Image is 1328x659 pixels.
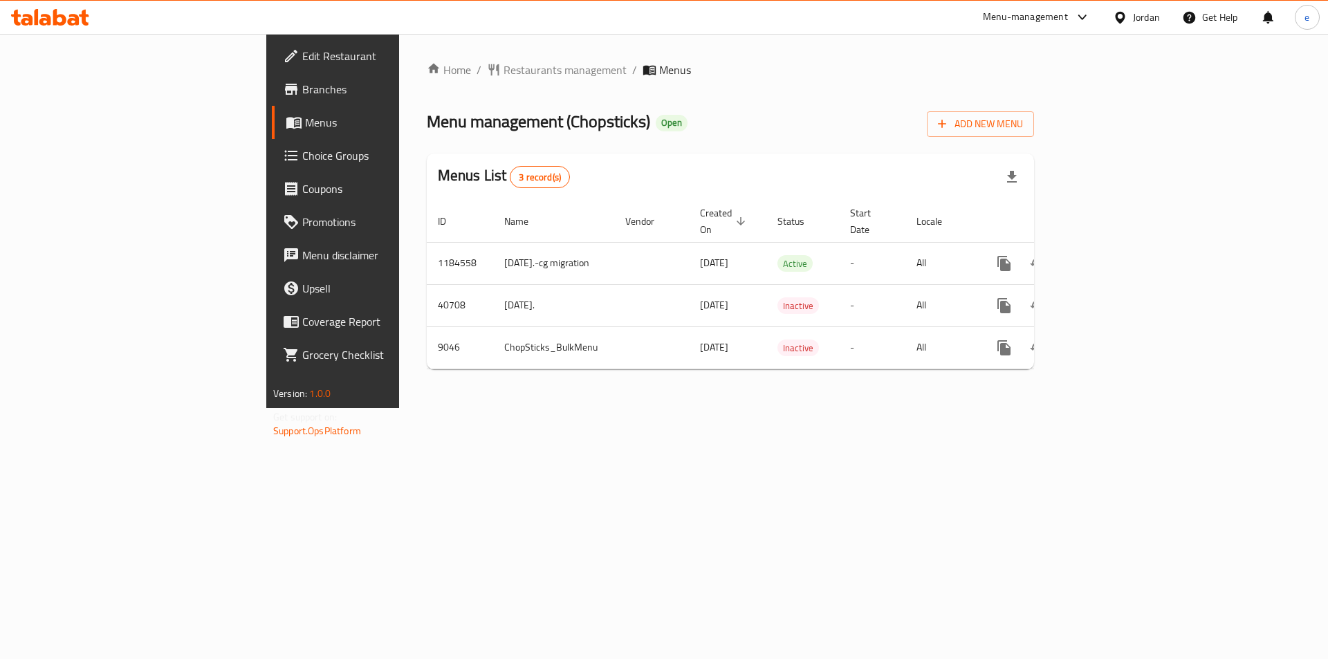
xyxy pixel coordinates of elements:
[625,213,672,230] span: Vendor
[656,117,688,129] span: Open
[427,106,650,137] span: Menu management ( Chopsticks )
[632,62,637,78] li: /
[656,115,688,131] div: Open
[1021,331,1054,364] button: Change Status
[273,408,337,426] span: Get support on:
[777,340,819,356] span: Inactive
[438,213,464,230] span: ID
[905,326,977,369] td: All
[700,338,728,356] span: [DATE]
[988,289,1021,322] button: more
[272,39,488,73] a: Edit Restaurant
[309,384,331,402] span: 1.0.0
[983,9,1068,26] div: Menu-management
[493,242,614,284] td: [DATE].-cg migration
[272,239,488,272] a: Menu disclaimer
[777,255,813,272] div: Active
[839,242,905,284] td: -
[302,180,477,197] span: Coupons
[839,326,905,369] td: -
[995,160,1029,194] div: Export file
[777,256,813,272] span: Active
[302,147,477,164] span: Choice Groups
[700,254,728,272] span: [DATE]
[272,305,488,338] a: Coverage Report
[504,213,546,230] span: Name
[977,201,1132,243] th: Actions
[905,284,977,326] td: All
[659,62,691,78] span: Menus
[302,214,477,230] span: Promotions
[272,139,488,172] a: Choice Groups
[302,313,477,330] span: Coverage Report
[777,298,819,314] span: Inactive
[272,73,488,106] a: Branches
[504,62,627,78] span: Restaurants management
[273,422,361,440] a: Support.OpsPlatform
[272,205,488,239] a: Promotions
[272,172,488,205] a: Coupons
[510,166,570,188] div: Total records count
[839,284,905,326] td: -
[777,213,822,230] span: Status
[302,280,477,297] span: Upsell
[1021,289,1054,322] button: Change Status
[700,205,750,238] span: Created On
[305,114,477,131] span: Menus
[988,247,1021,280] button: more
[938,115,1023,133] span: Add New Menu
[272,338,488,371] a: Grocery Checklist
[700,296,728,314] span: [DATE]
[487,62,627,78] a: Restaurants management
[302,48,477,64] span: Edit Restaurant
[272,106,488,139] a: Menus
[988,331,1021,364] button: more
[916,213,960,230] span: Locale
[493,326,614,369] td: ChopSticks_BulkMenu
[302,81,477,98] span: Branches
[850,205,889,238] span: Start Date
[1304,10,1309,25] span: e
[927,111,1034,137] button: Add New Menu
[273,384,307,402] span: Version:
[302,346,477,363] span: Grocery Checklist
[302,247,477,263] span: Menu disclaimer
[905,242,977,284] td: All
[1133,10,1160,25] div: Jordan
[438,165,570,188] h2: Menus List
[510,171,569,184] span: 3 record(s)
[272,272,488,305] a: Upsell
[493,284,614,326] td: [DATE].
[427,201,1132,369] table: enhanced table
[427,62,1034,78] nav: breadcrumb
